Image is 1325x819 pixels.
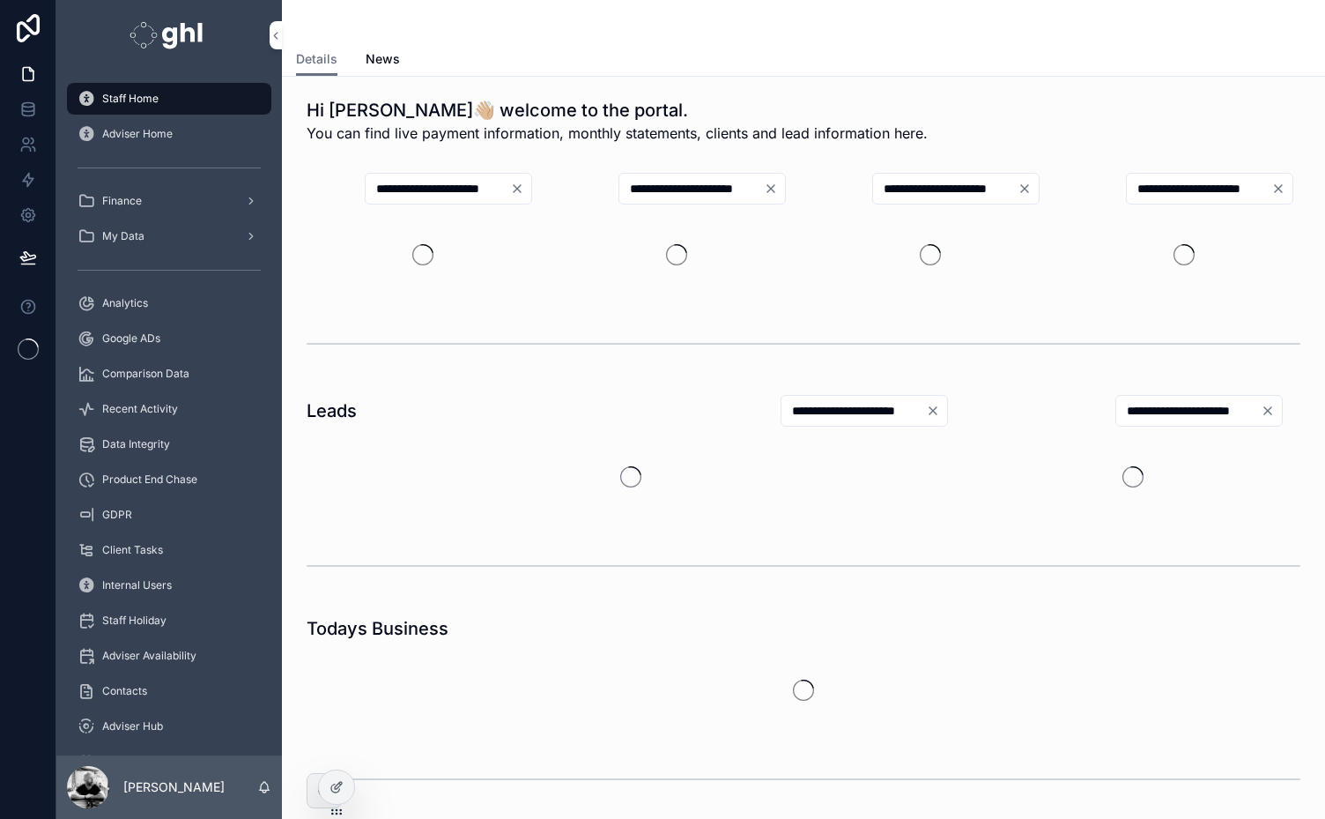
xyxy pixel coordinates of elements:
[67,358,271,390] a: Comparison Data
[296,50,337,68] span: Details
[102,229,144,243] span: My Data
[67,323,271,354] a: Google ADs
[67,185,271,217] a: Finance
[102,755,181,769] span: Meet The Team
[102,508,132,522] span: GDPR
[102,331,160,346] span: Google ADs
[102,127,173,141] span: Adviser Home
[102,296,148,310] span: Analytics
[102,578,172,592] span: Internal Users
[1018,182,1039,196] button: Clear
[764,182,785,196] button: Clear
[366,43,400,78] a: News
[102,367,189,381] span: Comparison Data
[67,287,271,319] a: Analytics
[123,778,225,796] p: [PERSON_NAME]
[67,534,271,566] a: Client Tasks
[926,404,947,418] button: Clear
[307,398,357,423] h1: Leads
[67,640,271,672] a: Adviser Availability
[67,393,271,425] a: Recent Activity
[307,123,928,144] span: You can find live payment information, monthly statements, clients and lead information here.
[67,570,271,601] a: Internal Users
[130,21,208,49] img: App logo
[102,684,147,698] span: Contacts
[56,71,282,756] div: scrollable content
[102,649,196,663] span: Adviser Availability
[102,543,163,557] span: Client Tasks
[102,437,170,451] span: Data Integrity
[67,118,271,150] a: Adviser Home
[1261,404,1282,418] button: Clear
[67,428,271,460] a: Data Integrity
[67,220,271,252] a: My Data
[102,614,167,628] span: Staff Holiday
[1271,182,1292,196] button: Clear
[67,464,271,495] a: Product End Chase
[366,50,400,68] span: News
[307,98,928,123] h1: Hi [PERSON_NAME]👋🏼 welcome to the portal.
[102,92,159,106] span: Staff Home
[102,719,163,733] span: Adviser Hub
[102,194,142,208] span: Finance
[510,182,531,196] button: Clear
[67,499,271,531] a: GDPR
[67,83,271,115] a: Staff Home
[67,605,271,637] a: Staff Holiday
[296,43,337,77] a: Details
[67,675,271,707] a: Contacts
[102,402,178,416] span: Recent Activity
[102,473,197,487] span: Product End Chase
[67,746,271,778] a: Meet The Team
[67,711,271,742] a: Adviser Hub
[307,616,448,641] h1: Todays Business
